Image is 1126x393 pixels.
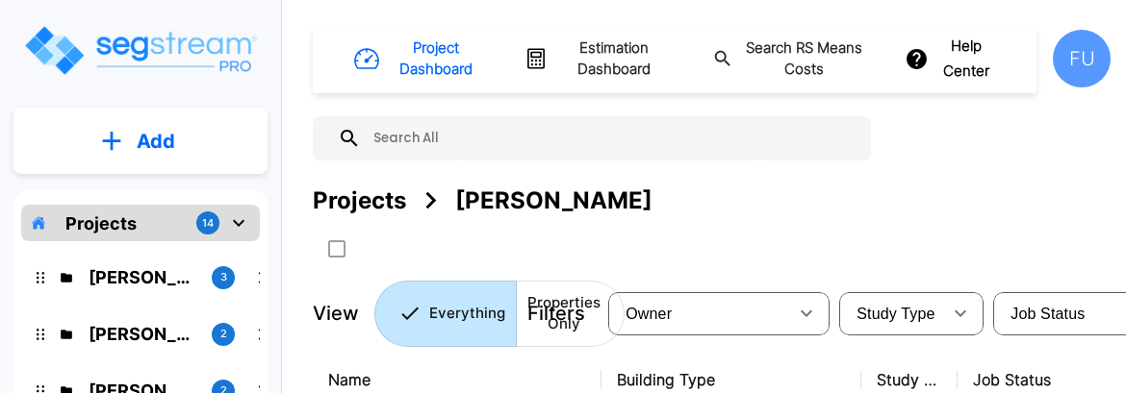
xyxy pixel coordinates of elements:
button: Properties Only [516,281,625,347]
span: Owner [626,306,672,322]
button: Estimation Dashboard [517,30,681,88]
button: Everything [374,281,517,347]
div: [PERSON_NAME] [455,184,653,218]
p: Add [137,127,175,156]
button: Help Center [901,28,1003,90]
div: FU [1053,30,1111,87]
button: SelectAll [318,230,356,268]
span: Study Type [857,306,934,322]
button: Project Dashboard [346,30,494,88]
p: Everything [429,303,505,325]
div: Select [843,286,941,340]
button: Add [13,113,268,169]
h1: Search RS Means Costs [741,37,868,81]
p: Projects [65,210,137,236]
span: Job Status [1011,306,1085,322]
p: Ceka, Rizvan [89,264,196,290]
img: Logo [22,23,258,78]
div: Select [612,286,787,340]
p: Properties Only [527,292,601,335]
p: 14 [202,215,214,232]
h1: Project Dashboard [388,37,483,81]
p: 2 [220,326,227,342]
button: Search RS Means Costs [705,30,879,88]
p: View [313,299,359,328]
div: Platform [374,281,625,347]
input: Search All [361,116,861,160]
p: 3 [220,269,227,285]
p: Pierson, Chase [89,321,196,347]
div: Select [997,286,1124,340]
div: Projects [313,184,406,218]
h1: Estimation Dashboard [556,37,671,81]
